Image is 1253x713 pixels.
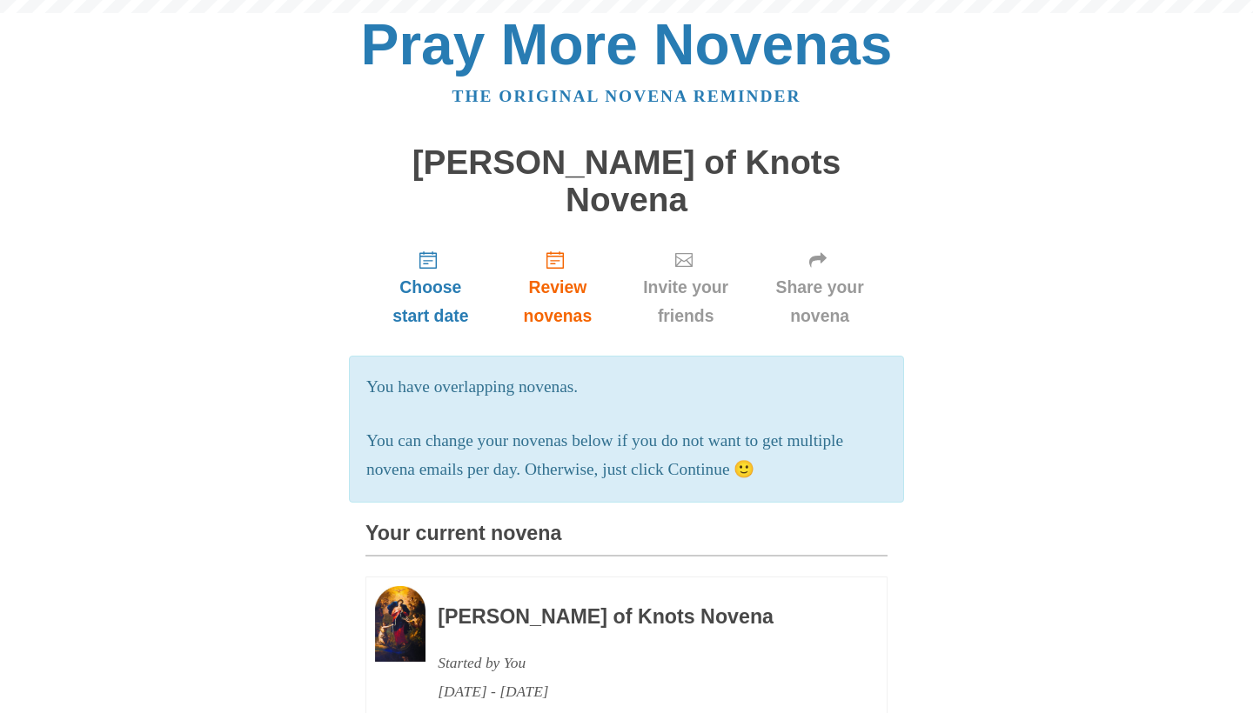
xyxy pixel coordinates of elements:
span: Choose start date [383,273,479,330]
h1: [PERSON_NAME] of Knots Novena [365,144,888,218]
a: Pray More Novenas [361,12,893,77]
p: You can change your novenas below if you do not want to get multiple novena emails per day. Other... [366,427,887,484]
p: You have overlapping novenas. [366,373,887,402]
a: Share your novena [752,236,888,339]
h3: [PERSON_NAME] of Knots Novena [438,606,840,629]
span: Review novenas [513,273,602,330]
div: Started by You [438,649,840,677]
img: Novena image [375,586,425,662]
a: Choose start date [365,236,496,339]
a: Review novenas [496,236,620,339]
span: Invite your friends [637,273,734,330]
div: [DATE] - [DATE] [438,677,840,706]
a: Invite your friends [620,236,752,339]
h3: Your current novena [365,523,888,556]
a: The original novena reminder [452,87,801,105]
span: Share your novena [769,273,870,330]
